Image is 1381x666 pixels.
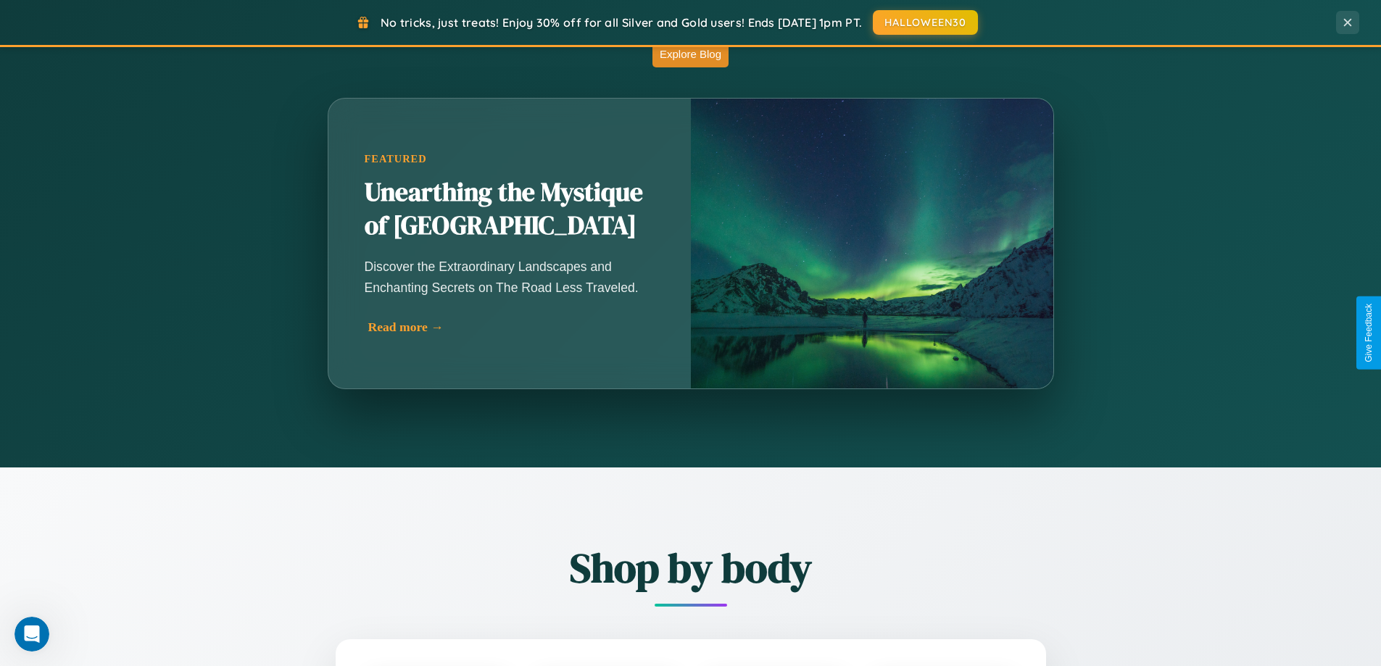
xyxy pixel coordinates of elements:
[365,176,655,243] h2: Unearthing the Mystique of [GEOGRAPHIC_DATA]
[368,320,658,335] div: Read more →
[873,10,978,35] button: HALLOWEEN30
[652,41,729,67] button: Explore Blog
[1364,304,1374,362] div: Give Feedback
[256,540,1126,596] h2: Shop by body
[14,617,49,652] iframe: Intercom live chat
[365,153,655,165] div: Featured
[381,15,862,30] span: No tricks, just treats! Enjoy 30% off for all Silver and Gold users! Ends [DATE] 1pm PT.
[365,257,655,297] p: Discover the Extraordinary Landscapes and Enchanting Secrets on The Road Less Traveled.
